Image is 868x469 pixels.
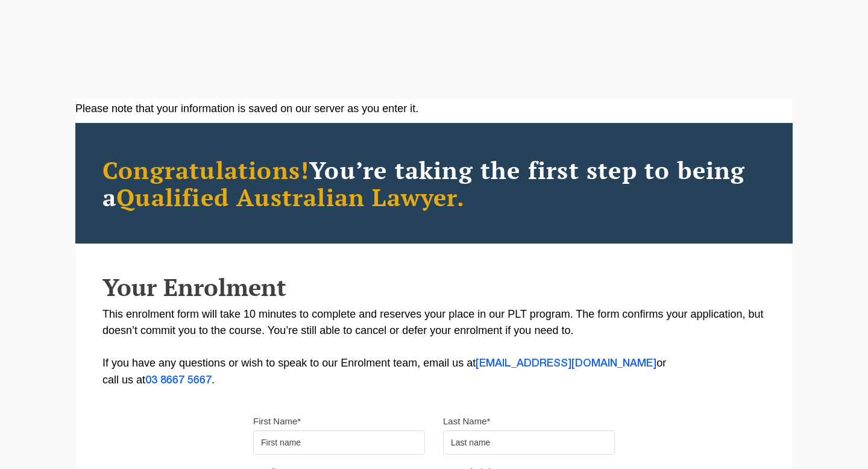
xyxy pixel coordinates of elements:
[102,156,766,210] h2: You’re taking the first step to being a
[102,154,309,186] span: Congratulations!
[75,101,793,117] div: Please note that your information is saved on our server as you enter it.
[102,306,766,389] p: This enrolment form will take 10 minutes to complete and reserves your place in our PLT program. ...
[443,430,615,455] input: Last name
[253,430,425,455] input: First name
[476,359,656,368] a: [EMAIL_ADDRESS][DOMAIN_NAME]
[443,415,490,427] label: Last Name*
[102,274,766,300] h2: Your Enrolment
[145,376,212,385] a: 03 8667 5667
[253,415,301,427] label: First Name*
[116,181,465,213] span: Qualified Australian Lawyer.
